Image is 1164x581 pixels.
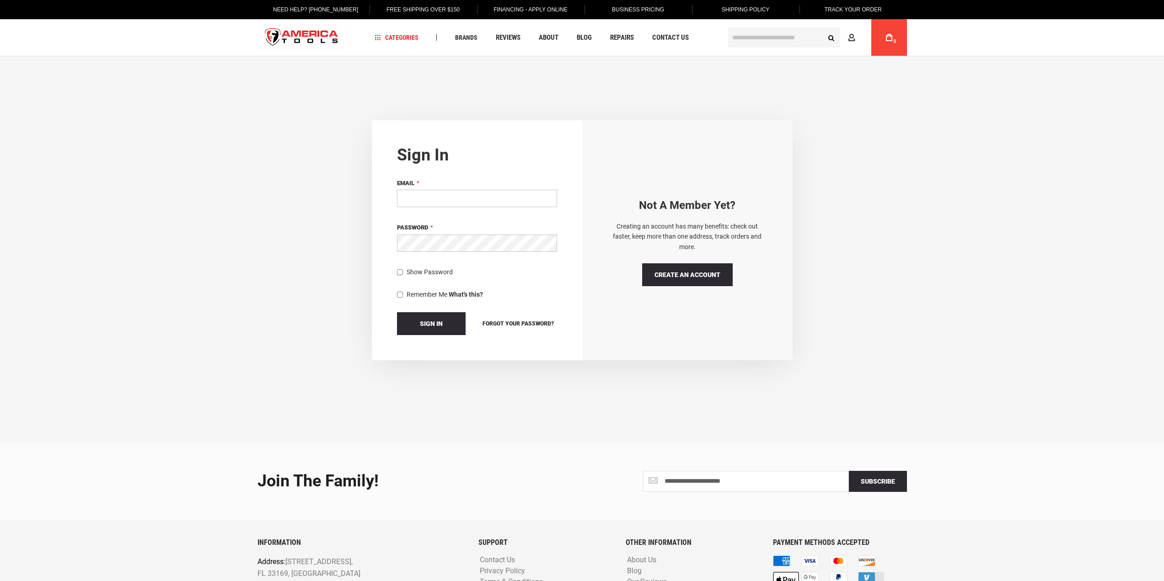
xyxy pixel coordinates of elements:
span: Sign In [420,320,443,327]
a: Blog [625,567,644,576]
button: Search [823,29,840,46]
p: Creating an account has many benefits: check out faster, keep more than one address, track orders... [607,221,767,252]
a: Privacy Policy [477,567,527,576]
span: Address: [257,557,285,565]
a: Forgot Your Password? [479,319,557,329]
span: Email [397,180,414,187]
strong: Not a Member yet? [639,199,735,212]
span: Forgot Your Password? [483,320,554,327]
a: Contact Us [648,32,693,44]
a: Create an Account [642,263,733,286]
a: About [535,32,563,44]
a: Contact Us [477,556,517,565]
span: Remember Me [407,291,447,298]
span: Blog [577,34,592,41]
strong: What's this? [449,291,483,298]
a: Reviews [492,32,525,44]
strong: Sign in [397,145,449,165]
h6: PAYMENT METHODS ACCEPTED [773,538,907,547]
a: Brands [451,32,482,44]
span: Categories [375,34,418,41]
a: Categories [370,32,423,44]
span: Subscribe [861,478,895,485]
span: Repairs [610,34,634,41]
h6: OTHER INFORMATION [626,538,759,547]
a: Blog [573,32,596,44]
span: Reviews [496,34,520,41]
p: [STREET_ADDRESS], FL 33169, [GEOGRAPHIC_DATA] [257,555,424,579]
span: Show Password [407,268,453,276]
span: Password [397,224,428,231]
h6: INFORMATION [257,538,465,547]
button: Sign In [397,312,466,335]
a: Repairs [606,32,638,44]
a: About Us [625,556,659,565]
a: store logo [257,21,346,55]
span: Shipping Policy [722,6,770,13]
img: America Tools [257,21,346,55]
span: Brands [455,34,477,41]
span: Create an Account [654,271,720,278]
button: Subscribe [849,471,907,492]
h6: SUPPORT [478,538,612,547]
div: Join the Family! [257,472,575,490]
span: About [539,34,558,41]
span: Contact Us [652,34,689,41]
a: 0 [880,19,898,56]
span: 0 [894,39,896,44]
